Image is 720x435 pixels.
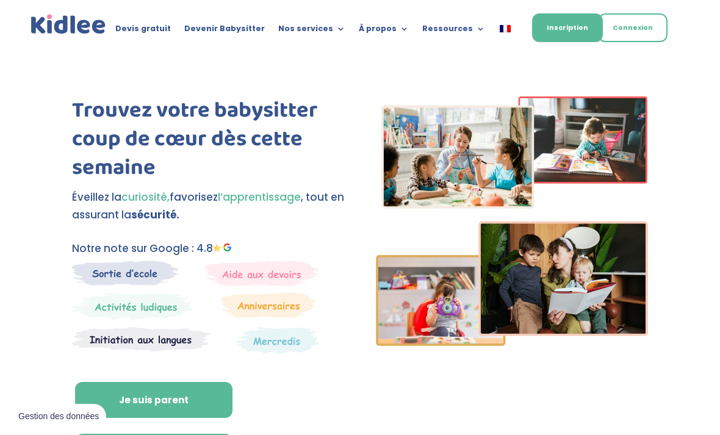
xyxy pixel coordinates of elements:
img: Atelier thematique [72,326,211,352]
span: Gestion des données [18,411,99,422]
picture: Imgs-2 [376,335,648,350]
p: Notre note sur Google : 4.8 [72,240,344,257]
a: Je suis parent [75,382,232,419]
strong: sécurité. [131,207,179,222]
span: curiosité, [121,190,170,204]
span: l’apprentissage [218,190,301,204]
img: Thematique [236,326,319,354]
img: weekends [204,261,319,286]
img: Mercredi [72,292,193,320]
button: Gestion des données [11,404,106,430]
img: Sortie decole [72,261,179,286]
img: Anniversaire [221,292,316,318]
p: Éveillez la favorisez , tout en assurant la [72,189,344,224]
h1: Trouvez votre babysitter coup de cœur dès cette semaine [72,96,344,188]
